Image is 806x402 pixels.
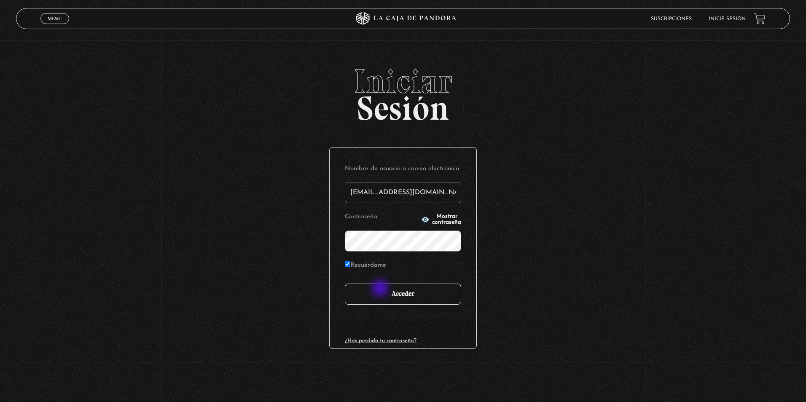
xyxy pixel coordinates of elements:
[16,64,790,118] h2: Sesión
[709,16,746,21] a: Inicie sesión
[345,211,419,224] label: Contraseña
[345,163,461,176] label: Nombre de usuario o correo electrónico
[345,338,416,343] a: ¿Has perdido tu contraseña?
[651,16,692,21] a: Suscripciones
[345,284,461,305] input: Acceder
[432,214,461,225] span: Mostrar contraseña
[754,13,766,24] a: View your shopping cart
[16,64,790,98] span: Iniciar
[421,214,461,225] button: Mostrar contraseña
[45,23,64,29] span: Cerrar
[345,261,350,267] input: Recuérdame
[48,16,62,21] span: Menu
[345,259,386,272] label: Recuérdame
